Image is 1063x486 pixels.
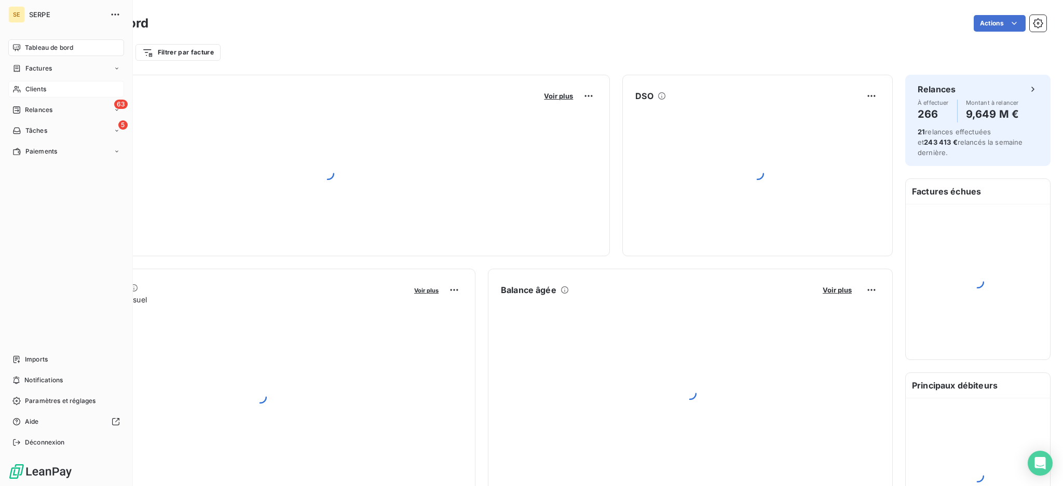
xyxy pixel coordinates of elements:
[24,376,63,385] span: Notifications
[501,284,556,296] h6: Balance âgée
[8,6,25,23] div: SE
[135,44,221,61] button: Filtrer par facture
[924,138,957,146] span: 243 413 €
[25,438,65,447] span: Déconnexion
[918,83,956,95] h6: Relances
[29,10,104,19] span: SERPE
[25,147,57,156] span: Paiements
[8,102,124,118] a: 63Relances
[8,143,124,160] a: Paiements
[906,179,1050,204] h6: Factures échues
[966,100,1019,106] span: Montant à relancer
[8,81,124,98] a: Clients
[114,100,128,109] span: 63
[411,285,442,295] button: Voir plus
[25,105,52,115] span: Relances
[25,355,48,364] span: Imports
[8,413,124,430] a: Aide
[414,287,439,294] span: Voir plus
[544,92,573,100] span: Voir plus
[8,39,124,56] a: Tableau de bord
[25,43,73,52] span: Tableau de bord
[918,128,1023,157] span: relances effectuées et relancés la semaine dernière.
[25,396,96,406] span: Paramètres et réglages
[820,285,855,295] button: Voir plus
[8,122,124,139] a: 5Tâches
[59,294,407,305] span: Chiffre d'affaires mensuel
[8,463,73,480] img: Logo LeanPay
[25,417,39,426] span: Aide
[1028,451,1053,476] div: Open Intercom Messenger
[118,120,128,130] span: 5
[8,393,124,409] a: Paramètres et réglages
[541,91,576,101] button: Voir plus
[918,128,925,136] span: 21
[8,60,124,77] a: Factures
[966,106,1019,122] h4: 9,649 M €
[8,351,124,368] a: Imports
[635,90,653,102] h6: DSO
[918,106,949,122] h4: 266
[974,15,1026,32] button: Actions
[918,100,949,106] span: À effectuer
[906,373,1050,398] h6: Principaux débiteurs
[823,286,852,294] span: Voir plus
[25,126,47,135] span: Tâches
[25,85,46,94] span: Clients
[25,64,52,73] span: Factures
